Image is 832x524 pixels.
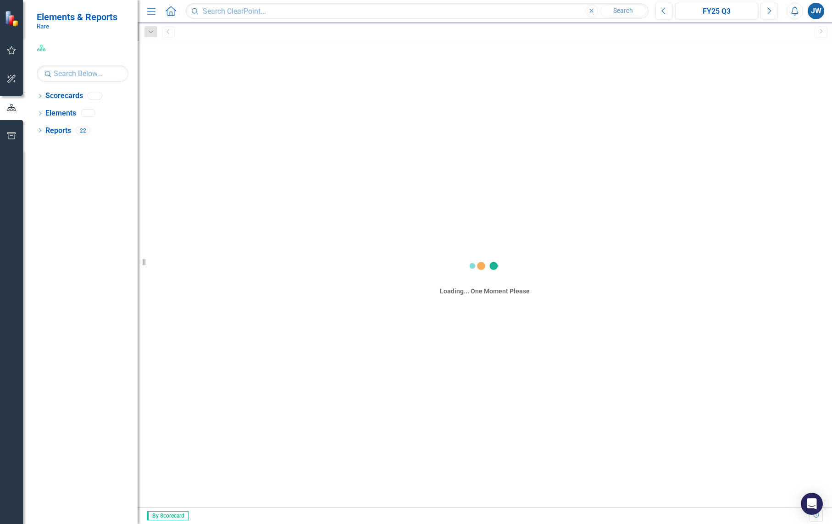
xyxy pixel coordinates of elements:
span: By Scorecard [147,511,189,520]
span: Search [613,7,633,14]
div: FY25 Q3 [678,6,755,17]
button: JW [808,3,824,19]
div: Open Intercom Messenger [801,493,823,515]
button: Search [600,5,646,17]
button: FY25 Q3 [675,3,758,19]
input: Search Below... [37,66,128,82]
img: ClearPoint Strategy [5,11,21,27]
a: Scorecards [45,91,83,101]
a: Reports [45,126,71,136]
small: Rare [37,22,117,30]
input: Search ClearPoint... [186,3,649,19]
div: Loading... One Moment Please [440,287,530,296]
div: 22 [76,127,90,134]
a: Elements [45,108,76,119]
span: Elements & Reports [37,11,117,22]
